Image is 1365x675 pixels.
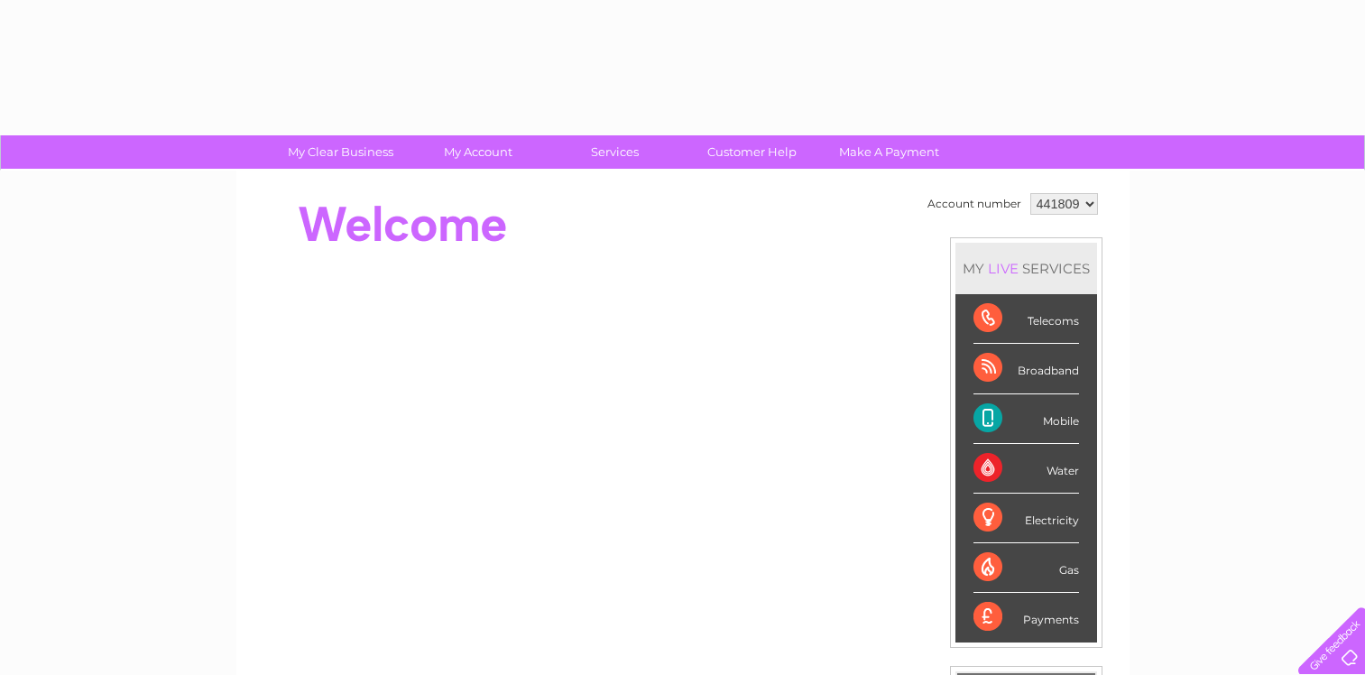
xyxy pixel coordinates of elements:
[973,394,1079,444] div: Mobile
[678,135,826,169] a: Customer Help
[984,260,1022,277] div: LIVE
[973,344,1079,393] div: Broadband
[973,593,1079,642] div: Payments
[973,294,1079,344] div: Telecoms
[923,189,1026,219] td: Account number
[266,135,415,169] a: My Clear Business
[973,494,1079,543] div: Electricity
[973,543,1079,593] div: Gas
[403,135,552,169] a: My Account
[955,243,1097,294] div: MY SERVICES
[540,135,689,169] a: Services
[815,135,964,169] a: Make A Payment
[973,444,1079,494] div: Water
